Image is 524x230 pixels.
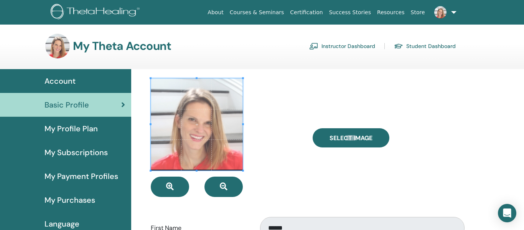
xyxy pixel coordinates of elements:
[326,5,374,20] a: Success Stories
[44,147,108,158] span: My Subscriptions
[309,43,318,50] img: chalkboard-teacher.svg
[408,5,428,20] a: Store
[73,39,171,53] h3: My Theta Account
[330,134,372,142] span: Select Image
[44,194,95,206] span: My Purchases
[287,5,326,20] a: Certification
[44,99,89,111] span: Basic Profile
[394,40,456,52] a: Student Dashboard
[498,204,516,222] div: Open Intercom Messenger
[44,75,76,87] span: Account
[394,43,403,50] img: graduation-cap.svg
[44,123,98,134] span: My Profile Plan
[374,5,408,20] a: Resources
[44,218,79,230] span: Language
[204,5,226,20] a: About
[346,135,356,141] input: Select Image
[51,4,142,21] img: logo.png
[45,34,70,58] img: default.jpg
[434,6,447,18] img: default.jpg
[44,170,118,182] span: My Payment Profiles
[309,40,375,52] a: Instructor Dashboard
[227,5,287,20] a: Courses & Seminars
